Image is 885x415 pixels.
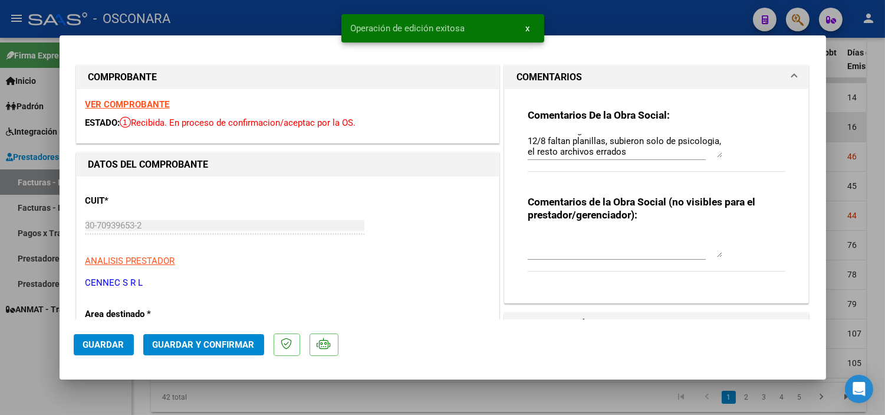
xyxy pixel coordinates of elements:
span: Recibida. En proceso de confirmacion/aceptac por la OS. [120,117,356,128]
span: Guardar y Confirmar [153,339,255,350]
span: Operación de edición exitosa [351,22,465,34]
div: Open Intercom Messenger [845,375,873,403]
strong: COMPROBANTE [88,71,157,83]
p: Area destinado * [85,308,207,321]
button: Guardar y Confirmar [143,334,264,355]
span: Guardar [83,339,124,350]
mat-expansion-panel-header: COMENTARIOS [505,66,809,89]
p: CENNEC S R L [85,276,490,290]
strong: Comentarios de la Obra Social (no visibles para el prestador/gerenciador): [528,196,755,221]
a: VER COMPROBANTE [85,99,170,110]
span: ANALISIS PRESTADOR [85,256,175,266]
mat-expansion-panel-header: PREAPROBACIÓN PARA INTEGRACION [505,313,809,336]
button: Guardar [74,334,134,355]
h1: PREAPROBACIÓN PARA INTEGRACION [516,318,683,332]
button: x [516,18,539,39]
strong: DATOS DEL COMPROBANTE [88,159,209,170]
span: x [526,23,530,34]
p: CUIT [85,194,207,208]
span: ESTADO: [85,117,120,128]
h1: COMENTARIOS [516,70,582,84]
strong: Comentarios De la Obra Social: [528,109,670,121]
div: COMENTARIOS [505,89,809,303]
